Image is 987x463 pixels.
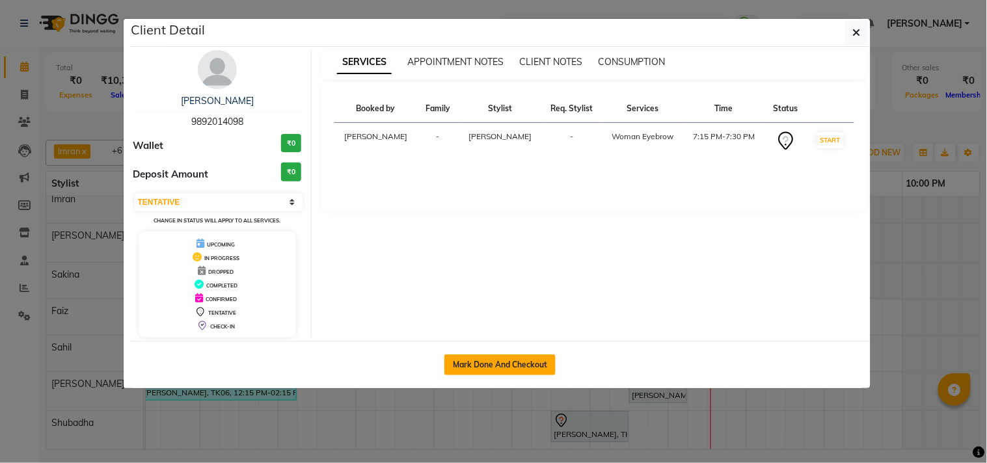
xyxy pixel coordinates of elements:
[133,167,209,182] span: Deposit Amount
[817,132,844,148] button: START
[519,56,582,68] span: CLIENT NOTES
[683,123,764,160] td: 7:15 PM-7:30 PM
[469,131,532,141] span: [PERSON_NAME]
[210,323,235,330] span: CHECK-IN
[206,296,237,302] span: CONFIRMED
[764,95,807,123] th: Status
[204,255,239,261] span: IN PROGRESS
[417,95,459,123] th: Family
[208,269,234,275] span: DROPPED
[683,95,764,123] th: Time
[133,139,164,153] span: Wallet
[208,310,236,316] span: TENTATIVE
[206,282,237,289] span: COMPLETED
[444,354,556,375] button: Mark Done And Checkout
[337,51,392,74] span: SERVICES
[598,56,666,68] span: CONSUMPTION
[542,95,602,123] th: Req. Stylist
[334,123,417,160] td: [PERSON_NAME]
[131,20,206,40] h5: Client Detail
[602,95,684,123] th: Services
[281,134,301,153] h3: ₹0
[154,217,280,224] small: Change in status will apply to all services.
[610,131,676,142] div: Woman Eyebrow
[191,116,243,127] span: 9892014098
[459,95,542,123] th: Stylist
[542,123,602,160] td: -
[207,241,235,248] span: UPCOMING
[198,50,237,89] img: avatar
[407,56,504,68] span: APPOINTMENT NOTES
[417,123,459,160] td: -
[334,95,417,123] th: Booked by
[281,163,301,181] h3: ₹0
[181,95,254,107] a: [PERSON_NAME]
